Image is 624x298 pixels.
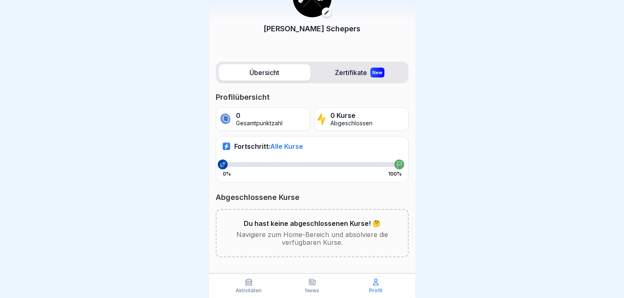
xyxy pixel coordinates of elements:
p: News [305,288,319,293]
p: Profilübersicht [216,92,409,102]
p: Fortschritt: [234,142,303,150]
p: 100% [388,171,402,177]
label: Zertifikate [314,64,406,81]
p: 0 Kurse [330,112,372,120]
p: Profil [369,288,382,293]
div: New [370,68,384,77]
p: Du hast keine abgeschlossenen Kurse! 🤔 [244,220,381,228]
label: Übersicht [219,64,311,81]
p: Navigiere zum Home-Bereich und absolviere die verfügbaren Kurse. [230,231,395,246]
p: Aktivitäten [235,288,261,293]
p: [PERSON_NAME] Schepers [264,23,360,34]
p: Gesamtpunktzahl [236,120,283,127]
p: Abgeschlossen [330,120,372,127]
p: 0 [236,112,283,120]
span: Alle Kurse [270,142,303,150]
img: lightning.svg [317,112,327,126]
p: 0% [223,171,231,177]
p: Abgeschlossene Kurse [216,192,409,202]
img: coin.svg [219,112,232,126]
